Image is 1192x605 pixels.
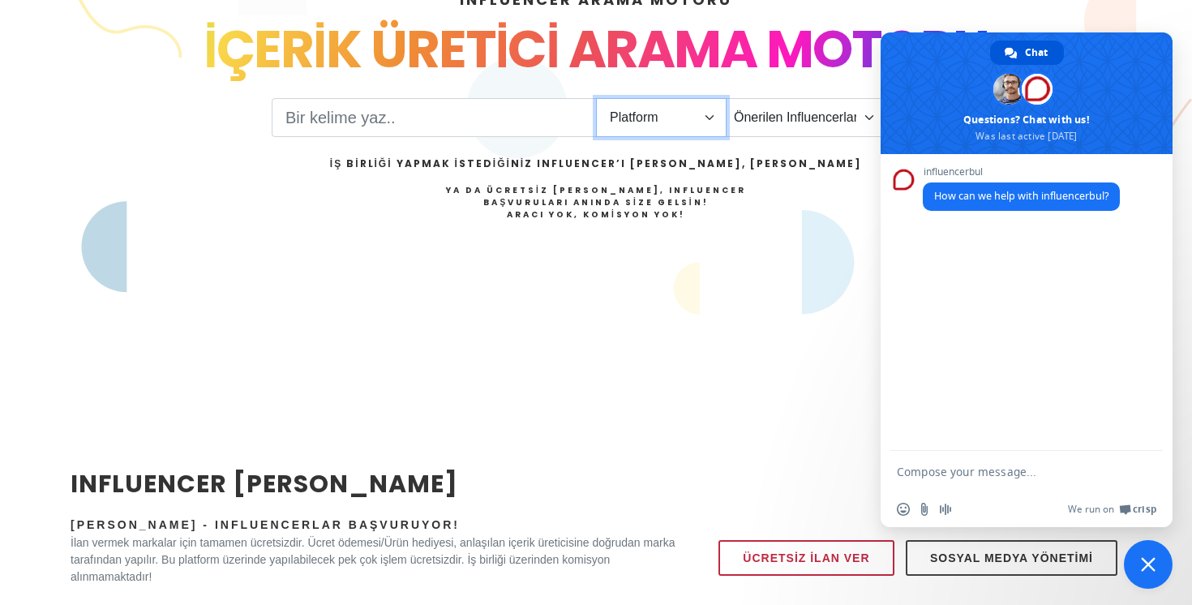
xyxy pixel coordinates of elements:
span: influencerbul [923,166,1120,178]
h2: İş Birliği Yapmak İstediğiniz Influencer’ı [PERSON_NAME], [PERSON_NAME] [330,157,862,171]
a: Sosyal Medya Yönetimi [906,540,1117,576]
strong: Aracı Yok, Komisyon Yok! [507,208,685,221]
h2: INFLUENCER [PERSON_NAME] [71,466,675,502]
span: Crisp [1133,503,1156,516]
span: How can we help with influencerbul? [934,189,1108,203]
span: [PERSON_NAME] - Influencerlar Başvuruyor! [71,518,460,531]
h4: Ya da Ücretsiz [PERSON_NAME], Influencer Başvuruları Anında Size Gelsin! [330,184,862,221]
div: Close chat [1124,540,1173,589]
span: Sosyal Medya Yönetimi [930,548,1093,568]
a: Ücretsiz İlan Ver [718,540,894,576]
a: We run onCrisp [1068,503,1156,516]
textarea: Compose your message... [897,465,1121,479]
span: Audio message [939,503,952,516]
span: We run on [1068,503,1114,516]
span: Ücretsiz İlan Ver [743,548,869,568]
input: Search [272,98,597,137]
div: İÇERİK ÜRETİCİ ARAMA MOTORU [71,11,1121,88]
p: İlan vermek markalar için tamamen ücretsizdir. Ücret ödemesi/Ürün hediyesi, anlaşılan içerik üret... [71,534,675,586]
span: Insert an emoji [897,503,910,516]
span: Send a file [918,503,931,516]
span: Chat [1025,41,1048,65]
div: Chat [990,41,1064,65]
